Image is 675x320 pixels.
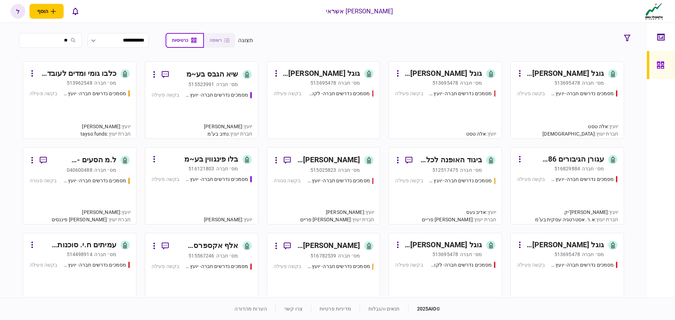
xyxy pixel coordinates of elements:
[310,79,336,86] div: 513695478
[38,68,116,79] div: כלבו גומי ומדים לעובד בע~מ
[152,91,179,99] div: בקשה פעילה
[204,33,235,48] button: רשימה
[460,79,482,86] div: מס׳ חברה
[388,61,502,139] a: גוגל [PERSON_NAME] בע~ממס׳ חברה513695478מסמכים נדרשים חברה- יועץ - תהליך חברהבקשה פעילהיועץ:אלה טסט
[582,165,604,172] div: מס׳ חברה
[188,252,214,259] div: 515567246
[52,216,130,223] div: [PERSON_NAME] פיננסים
[486,131,496,137] span: יועץ :
[300,216,374,223] div: [PERSON_NAME] פריים
[300,209,374,216] div: [PERSON_NAME]
[554,251,580,258] div: 513695478
[388,233,502,310] a: גוגל [PERSON_NAME] בע~ממס׳ חברה513695478מסמכים נדרשים חברה- לקוח קצה - ישירבקשה פעילה
[145,147,258,224] a: בלו פינגווין בע~ממס׳ חברה516121803מסמכים נדרשים חברה- יועץ - תהליך חברהבקשה פעילהיועץ:[PERSON_NAME]
[517,90,545,97] div: בקשה פעילה
[460,166,482,174] div: מס׳ חברה
[395,90,423,97] div: בקשה פעילה
[551,90,614,97] div: מסמכים נדרשים חברה- יועץ - תהליך חברה
[364,295,374,301] span: יועץ :
[338,79,360,86] div: מס׳ חברה
[320,306,351,312] a: מדיניות פרטיות
[234,306,267,312] a: הערות מהדורה
[310,252,336,259] div: 516782539
[364,209,374,215] span: יועץ :
[52,209,130,216] div: [PERSON_NAME]
[517,176,545,183] div: בקשה פעילה
[30,4,64,19] button: פתח תפריט להוספת לקוח
[52,155,116,166] div: ל.מ הסעים - השקעות בע"מ
[608,209,618,215] span: יועץ :
[242,217,252,222] span: יועץ :
[267,61,380,139] a: גוגל [PERSON_NAME] בע~ממס׳ חברה513695478מסמכים נדרשים חברה- לקוח קצה - ישירבקשה פעילה
[107,217,130,222] span: חברת יעוץ :
[296,240,360,252] div: [PERSON_NAME] פרויקטים בע~מ
[274,263,301,270] div: בקשה פעילה
[310,166,336,174] div: 515025823
[172,38,188,43] span: כרטיסיות
[510,61,624,139] a: גוגל [PERSON_NAME] בע~ממס׳ חברה513695478מסמכים נדרשים חברה- יועץ - תהליך חברהבקשה פעילהיועץ:אלה ט...
[68,4,83,19] button: פתח רשימת התראות
[324,294,374,302] div: [PERSON_NAME]
[188,165,214,172] div: 516121803
[107,131,130,137] span: חברת יעוץ :
[94,166,116,174] div: מס׳ חברה
[517,261,545,269] div: בקשה פעילה
[403,240,482,251] div: גוגל [PERSON_NAME] בע~מ
[554,165,580,172] div: 516829884
[284,306,302,312] a: צרו קשר
[338,166,360,174] div: מס׳ חברה
[67,166,92,174] div: 040600488
[395,261,423,269] div: בקשה פעילה
[418,155,482,166] div: ביגוד האופנה לכל ובזול בע~מ
[525,154,604,165] div: עגורן הגיבורים 86 [GEOGRAPHIC_DATA] בע~מ
[267,147,380,224] a: [PERSON_NAME] [PERSON_NAME] בע~ממס׳ חברה515025823מסמכים נדרשים חברה- יועץ - תהליך חברהבקשה סגורהי...
[429,177,492,184] div: מסמכים נדרשים חברה- יועץ - תהליך חברה
[174,240,238,252] div: אלף אקספרס בע~מ
[432,251,458,258] div: 513695478
[145,61,258,139] a: שיא הגבס בע~ממס׳ חברה515523991מסמכים נדרשים חברה- יועץ - תהליך חברהבקשה פעילהיועץ:[PERSON_NAME]חב...
[23,233,136,310] a: עמיתים ח.י. סוכנות לביטוח בע~ממס׳ חברה514498914מסמכים נדרשים חברה- יועץ - תהליך חברהבקשה פעילהיוע...
[274,177,301,184] div: בקשה סגורה
[216,165,238,172] div: מס׳ חברה
[216,252,238,259] div: מס׳ חברה
[186,69,238,80] div: שיא הגבס בע~מ
[63,90,126,97] div: מסמכים נדרשים חברה- יועץ - תהליך חברה
[238,36,253,45] div: תצוגה
[408,305,441,313] div: © 2025 AIO
[229,131,252,137] span: חברת יעוץ :
[432,166,458,174] div: 512517475
[63,261,126,269] div: מסמכים נדרשים חברה- יועץ - תהליך חברה
[525,240,604,251] div: גוגל [PERSON_NAME] בע~מ
[185,263,248,270] div: מסמכים נדרשים חברה- יועץ - תהליך חברה
[188,81,214,88] div: 515523991
[152,176,179,183] div: בקשה פעילה
[473,217,496,222] span: חברת יעוץ :
[30,261,57,269] div: בקשה פעילה
[525,68,604,79] div: גוגל [PERSON_NAME] בע~מ
[296,155,360,166] div: [PERSON_NAME] [PERSON_NAME] בע~מ
[466,130,496,138] div: אלה טסט
[216,81,238,88] div: מס׳ חברה
[204,123,252,130] div: [PERSON_NAME]
[185,176,248,183] div: מסמכים נדרשים חברה- יועץ - תהליך חברה
[63,177,126,184] div: מסמכים נדרשים חברה- יועץ - תהליך חברה
[542,130,618,138] div: [DEMOGRAPHIC_DATA]
[351,217,374,222] span: חברת יעוץ :
[388,147,502,224] a: ביגוד האופנה לכל ובזול בע~ממס׳ חברה512517475מסמכים נדרשים חברה- יועץ - תהליך חברהבקשה פעילהיועץ:א...
[542,123,618,130] div: אלה טסט
[94,79,116,86] div: מס׳ חברה
[145,233,258,310] a: אלף אקספרס בע~ממס׳ חברה515567246מסמכים נדרשים חברה- יועץ - תהליך חברהבקשה פעילהיועץ:[PERSON_NAME]
[432,79,458,86] div: 513695478
[81,123,130,130] div: [PERSON_NAME]
[307,263,370,270] div: מסמכים נדרשים חברה- יועץ - תהליך חברה
[644,2,664,20] img: client company logo
[166,33,204,48] button: כרטיסיות
[204,216,252,223] div: [PERSON_NAME]
[23,147,136,224] a: ל.מ הסעים - השקעות בע"ממס׳ חברה040600488מסמכים נדרשים חברה- יועץ - תהליך חברהבקשה סגורהיועץ:[PERS...
[551,176,614,183] div: מסמכים נדרשים חברה- יועץ - תהליך חברה
[307,177,370,184] div: מסמכים נדרשים חברה- יועץ - תהליך חברה
[368,306,400,312] a: תנאים והגבלות
[242,124,252,129] span: יועץ :
[486,209,496,215] span: יועץ :
[282,68,360,79] div: גוגל [PERSON_NAME] בע~מ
